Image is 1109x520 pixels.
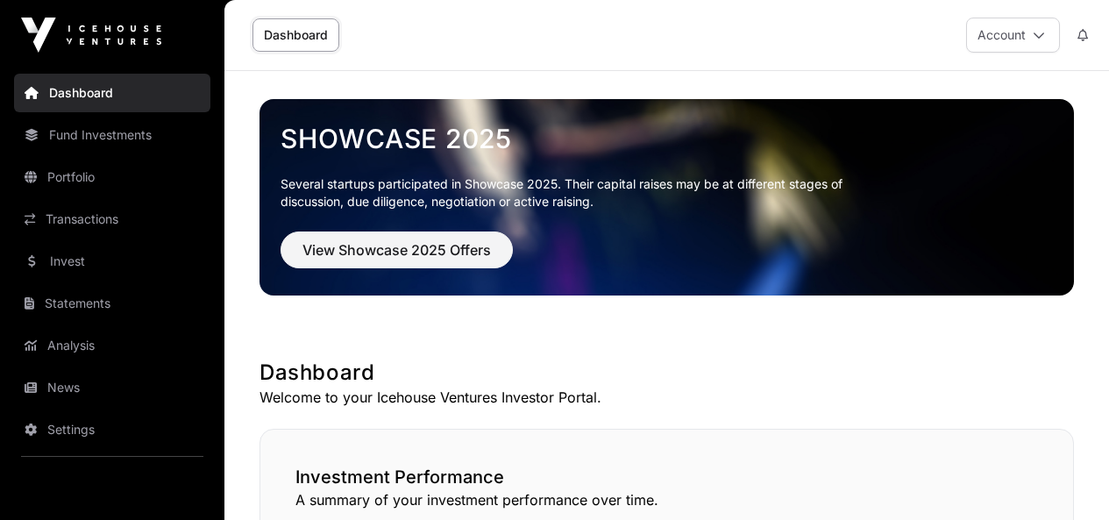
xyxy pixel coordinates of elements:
a: Dashboard [14,74,210,112]
p: Welcome to your Icehouse Ventures Investor Portal. [259,387,1074,408]
a: Fund Investments [14,116,210,154]
a: Showcase 2025 [281,123,1053,154]
a: Settings [14,410,210,449]
span: View Showcase 2025 Offers [302,239,491,260]
a: Portfolio [14,158,210,196]
a: News [14,368,210,407]
button: View Showcase 2025 Offers [281,232,513,268]
a: Statements [14,284,210,323]
h2: Investment Performance [295,465,1038,489]
a: Invest [14,242,210,281]
a: Dashboard [252,18,339,52]
button: Account [966,18,1060,53]
img: Icehouse Ventures Logo [21,18,161,53]
iframe: Chat Widget [1021,436,1109,520]
a: Transactions [14,200,210,239]
p: Several startups participated in Showcase 2025. Their capital raises may be at different stages o... [281,175,870,210]
h1: Dashboard [259,359,1074,387]
a: Analysis [14,326,210,365]
img: Showcase 2025 [259,99,1074,296]
a: View Showcase 2025 Offers [281,249,513,267]
p: A summary of your investment performance over time. [295,489,1038,510]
